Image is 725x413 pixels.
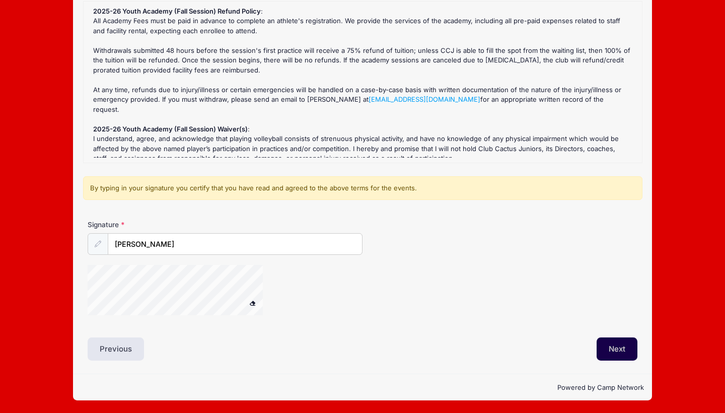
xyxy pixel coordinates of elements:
strong: 2025-26 Youth Academy (Fall Session) Refund Policy [93,7,261,15]
div: By typing in your signature you certify that you have read and agreed to the above terms for the ... [83,176,642,200]
button: Previous [88,337,144,361]
div: : All Academy Fees must be paid in advance to complete an athlete's registration. We provide the ... [89,7,637,158]
input: Enter first and last name [108,233,362,255]
a: [EMAIL_ADDRESS][DOMAIN_NAME] [369,95,480,103]
button: Next [597,337,637,361]
strong: 2025-26 Youth Academy (Fall Session) Waiver(s) [93,125,248,133]
label: Signature [88,220,225,230]
p: Powered by Camp Network [81,383,644,393]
